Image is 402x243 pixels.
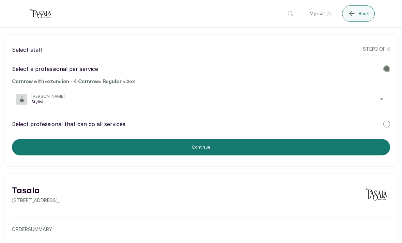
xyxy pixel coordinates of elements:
[342,5,375,22] button: Back
[27,7,55,20] img: business logo
[359,11,369,16] span: Back
[12,120,125,128] p: Select professional that can do all services
[16,94,27,105] img: staff image
[12,65,98,73] p: Select a professional per service
[16,94,386,105] button: staff image[PERSON_NAME]Stylist
[12,185,61,197] h2: Tasala
[31,99,386,105] span: Stylist
[363,46,390,54] p: step 3 of 4
[12,139,390,155] button: Continue
[31,94,386,99] span: [PERSON_NAME]
[12,226,390,233] p: ORDER SUMMARY
[12,78,390,85] h2: Cornrow with extension - 4 Cornrows Regular size x
[363,185,390,204] img: business logo
[12,46,43,54] p: Select staff
[12,197,61,204] p: [STREET_ADDRESS] , ,
[304,5,336,22] button: My cart (1)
